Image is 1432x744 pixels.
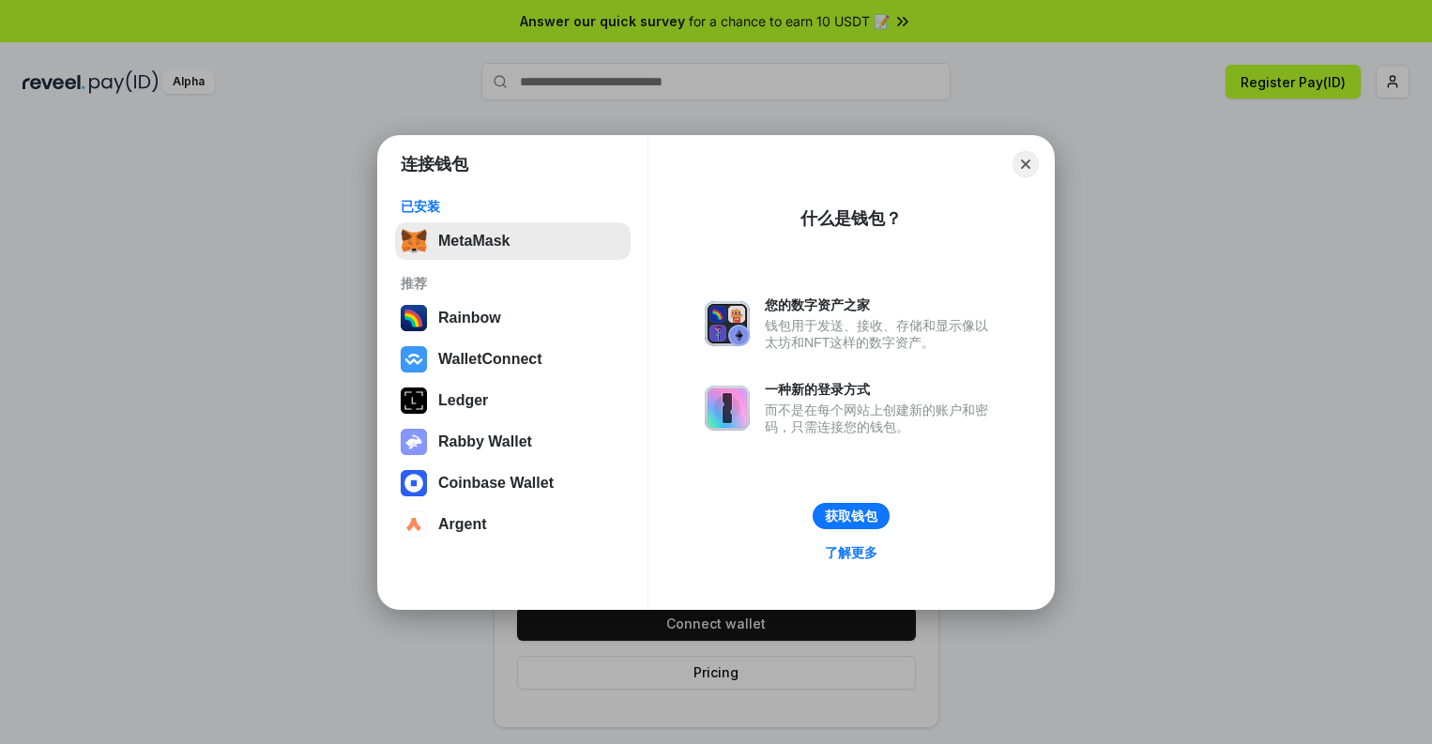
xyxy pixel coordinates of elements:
img: svg+xml,%3Csvg%20xmlns%3D%22http%3A%2F%2Fwww.w3.org%2F2000%2Fsvg%22%20width%3D%2228%22%20height%3... [401,387,427,414]
img: svg+xml,%3Csvg%20xmlns%3D%22http%3A%2F%2Fwww.w3.org%2F2000%2Fsvg%22%20fill%3D%22none%22%20viewBox... [705,301,750,346]
img: svg+xml,%3Csvg%20xmlns%3D%22http%3A%2F%2Fwww.w3.org%2F2000%2Fsvg%22%20fill%3D%22none%22%20viewBox... [705,386,750,431]
div: Ledger [438,392,488,409]
button: 获取钱包 [813,503,890,529]
button: Ledger [395,382,631,419]
img: svg+xml,%3Csvg%20width%3D%2228%22%20height%3D%2228%22%20viewBox%3D%220%200%2028%2028%22%20fill%3D... [401,511,427,538]
div: MetaMask [438,233,510,250]
button: Rainbow [395,299,631,337]
div: 已安装 [401,198,625,215]
div: 您的数字资产之家 [765,296,998,313]
div: 获取钱包 [825,508,877,524]
h1: 连接钱包 [401,153,468,175]
button: WalletConnect [395,341,631,378]
div: 了解更多 [825,544,877,561]
img: svg+xml,%3Csvg%20width%3D%22120%22%20height%3D%22120%22%20viewBox%3D%220%200%20120%20120%22%20fil... [401,305,427,331]
div: 一种新的登录方式 [765,381,998,398]
div: 而不是在每个网站上创建新的账户和密码，只需连接您的钱包。 [765,402,998,435]
div: Coinbase Wallet [438,475,554,492]
img: svg+xml,%3Csvg%20xmlns%3D%22http%3A%2F%2Fwww.w3.org%2F2000%2Fsvg%22%20fill%3D%22none%22%20viewBox... [401,429,427,455]
button: Rabby Wallet [395,423,631,461]
div: 什么是钱包？ [800,207,902,230]
button: Argent [395,506,631,543]
a: 了解更多 [814,540,889,565]
button: Coinbase Wallet [395,464,631,502]
div: Rabby Wallet [438,433,532,450]
div: Argent [438,516,487,533]
button: Close [1013,151,1039,177]
img: svg+xml,%3Csvg%20width%3D%2228%22%20height%3D%2228%22%20viewBox%3D%220%200%2028%2028%22%20fill%3D... [401,346,427,372]
div: WalletConnect [438,351,542,368]
div: 推荐 [401,275,625,292]
button: MetaMask [395,222,631,260]
img: svg+xml,%3Csvg%20fill%3D%22none%22%20height%3D%2233%22%20viewBox%3D%220%200%2035%2033%22%20width%... [401,228,427,254]
div: Rainbow [438,310,501,326]
div: 钱包用于发送、接收、存储和显示像以太坊和NFT这样的数字资产。 [765,317,998,351]
img: svg+xml,%3Csvg%20width%3D%2228%22%20height%3D%2228%22%20viewBox%3D%220%200%2028%2028%22%20fill%3D... [401,470,427,496]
